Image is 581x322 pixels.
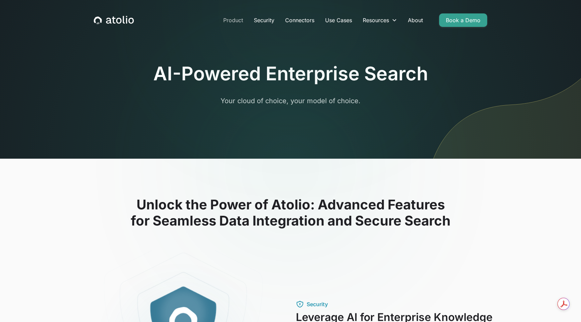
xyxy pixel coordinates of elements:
[423,3,581,159] img: line
[363,16,389,24] div: Resources
[161,96,420,106] p: Your cloud of choice, your model of choice.
[218,13,248,27] a: Product
[307,300,328,308] div: Security
[547,290,581,322] iframe: Chat Widget
[357,13,402,27] div: Resources
[94,16,134,25] a: home
[75,197,506,229] h2: Unlock the Power of Atolio: Advanced Features for Seamless Data Integration and Secure Search
[320,13,357,27] a: Use Cases
[280,13,320,27] a: Connectors
[402,13,428,27] a: About
[439,13,487,27] a: Book a Demo
[248,13,280,27] a: Security
[153,63,428,85] h1: AI-Powered Enterprise Search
